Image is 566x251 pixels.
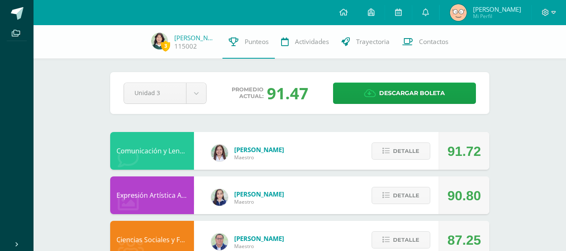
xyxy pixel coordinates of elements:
span: Maestro [234,154,284,161]
span: Detalle [393,188,419,203]
span: Trayectoria [356,37,390,46]
a: 115002 [174,42,197,51]
a: Punteos [222,25,275,59]
span: [PERSON_NAME] [234,190,284,198]
span: Promedio actual: [232,86,264,100]
button: Detalle [372,187,430,204]
span: Unidad 3 [134,83,176,103]
div: 91.47 [267,82,308,104]
span: [PERSON_NAME] [234,145,284,154]
div: Expresión Artística ARTES PLÁSTICAS [110,176,194,214]
span: Detalle [393,143,419,159]
a: Contactos [396,25,455,59]
div: 90.80 [447,177,481,215]
a: Trayectoria [335,25,396,59]
a: [PERSON_NAME] [174,34,216,42]
span: Mi Perfil [473,13,521,20]
span: Punteos [245,37,269,46]
a: Descargar boleta [333,83,476,104]
a: Unidad 3 [124,83,206,104]
span: Maestro [234,198,284,205]
button: Detalle [372,231,430,248]
span: [PERSON_NAME] [473,5,521,13]
img: acecb51a315cac2de2e3deefdb732c9f.png [211,145,228,161]
img: 360951c6672e02766e5b7d72674f168c.png [211,189,228,206]
span: Descargar boleta [379,83,445,104]
span: Contactos [419,37,448,46]
span: Actividades [295,37,329,46]
span: Detalle [393,232,419,248]
img: 8af19cf04de0ae0b6fa021c291ba4e00.png [450,4,467,21]
div: 91.72 [447,132,481,170]
span: [PERSON_NAME] [234,234,284,243]
div: Comunicación y Lenguaje, Inglés [110,132,194,170]
span: Maestro [234,243,284,250]
img: 881e1af756ec811c0895067eb3863392.png [151,33,168,49]
span: 3 [161,41,170,51]
img: c1c1b07ef08c5b34f56a5eb7b3c08b85.png [211,233,228,250]
a: Actividades [275,25,335,59]
button: Detalle [372,142,430,160]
